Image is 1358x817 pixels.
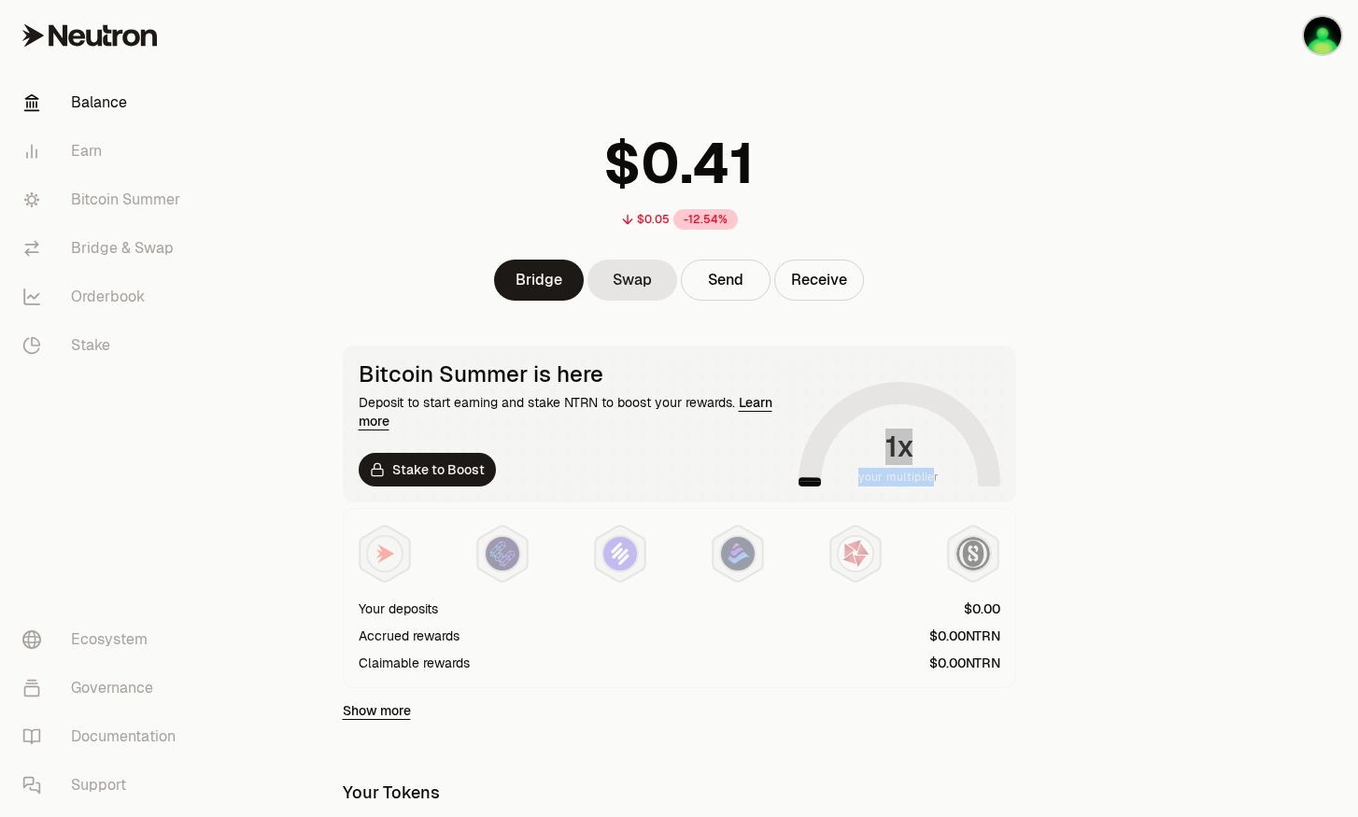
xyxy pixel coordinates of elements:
a: Bitcoin Summer [7,176,202,224]
img: Solv Points [603,537,637,570]
a: Support [7,761,202,810]
img: EtherFi Points [486,537,519,570]
div: Deposit to start earning and stake NTRN to boost your rewards. [359,393,791,430]
a: Governance [7,664,202,712]
button: Receive [774,260,864,301]
span: your multiplier [858,468,940,486]
img: NTRN [368,537,402,570]
a: Documentation [7,712,202,761]
a: Show more [343,701,411,720]
div: Your deposits [359,599,438,618]
a: Swap [587,260,677,301]
div: Accrued rewards [359,627,460,645]
div: -12.54% [673,209,738,230]
img: Mars Fragments [839,537,872,570]
a: Orderbook [7,273,202,321]
a: Stake [7,321,202,370]
a: Ecosystem [7,615,202,664]
div: Bitcoin Summer is here [359,361,791,387]
a: Stake to Boost [359,453,496,486]
a: Bridge & Swap [7,224,202,273]
a: Earn [7,127,202,176]
img: Structured Points [956,537,990,570]
img: Stacking Portfolio [1304,17,1341,54]
div: $0.05 [637,212,670,227]
a: Bridge [494,260,584,301]
a: Balance [7,78,202,127]
img: Bedrock Diamonds [721,537,755,570]
div: Claimable rewards [359,654,470,672]
div: Your Tokens [343,780,440,806]
button: Send [681,260,771,301]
